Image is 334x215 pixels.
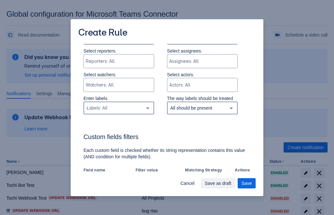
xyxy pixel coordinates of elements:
[83,147,251,160] p: Each custom field is checked whether its string representation contains this value (AND condition...
[238,178,256,188] button: Save
[71,44,263,174] div: Scrollable content
[144,104,152,112] span: open
[167,71,238,78] p: Select actors.
[182,166,232,175] th: Matching Strategy
[83,133,251,143] h3: Custom fields filters
[133,166,182,175] th: Filter value
[167,95,238,102] p: The way labels should be treated
[83,71,154,78] p: Select watchers.
[78,27,127,39] h3: Create Rule
[242,178,252,188] span: Save
[83,166,133,175] th: Field name
[83,48,154,54] p: Select reporters.
[201,178,235,188] button: Save as draft
[177,178,198,188] button: Cancel
[180,178,195,188] span: Cancel
[83,95,154,102] p: Enter labels.
[232,166,251,175] th: Actions
[227,104,235,112] span: open
[87,105,107,111] div: Labels: All
[167,48,238,54] p: Select assignees.
[170,105,212,111] div: All should be present
[205,178,232,188] span: Save as draft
